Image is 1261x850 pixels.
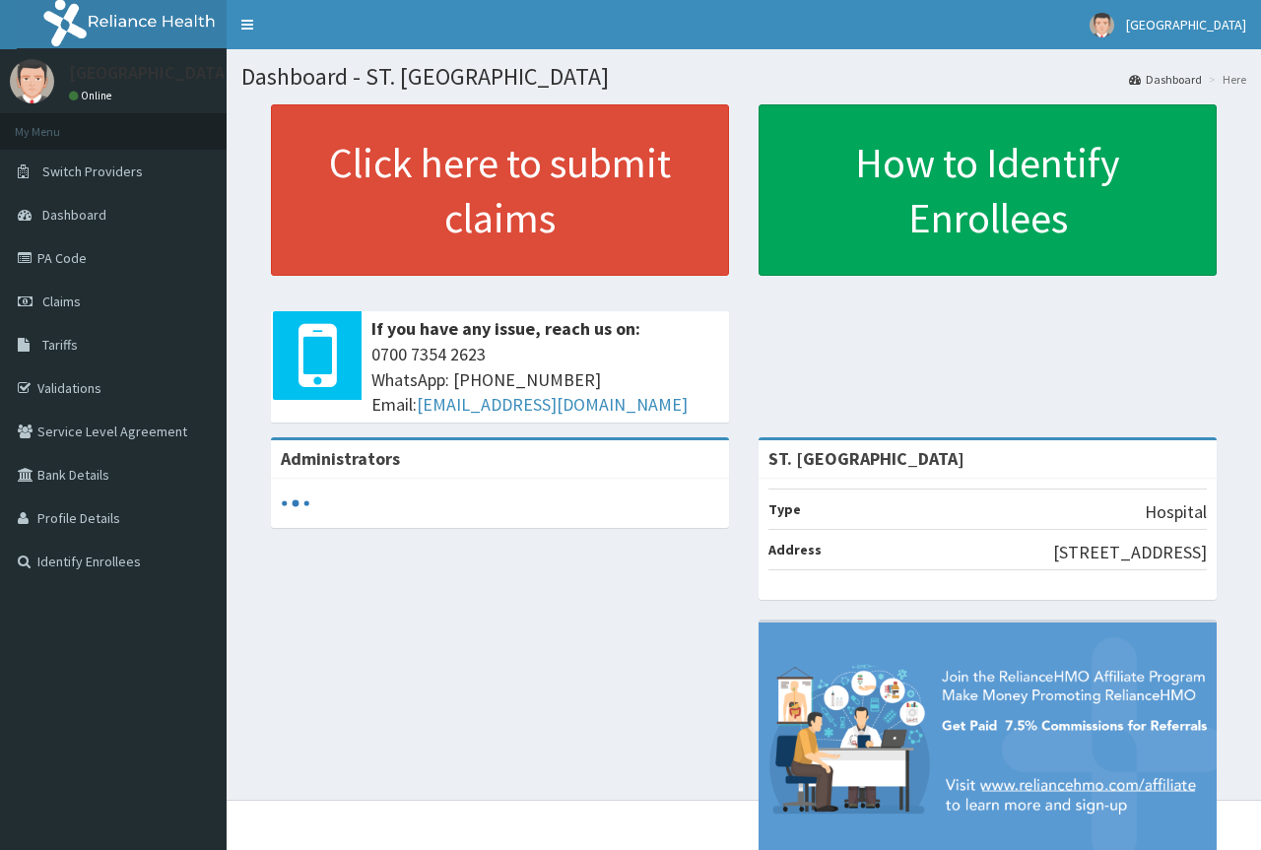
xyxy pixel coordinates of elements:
[1053,540,1207,565] p: [STREET_ADDRESS]
[42,336,78,354] span: Tariffs
[1129,71,1202,88] a: Dashboard
[759,104,1217,276] a: How to Identify Enrollees
[42,163,143,180] span: Switch Providers
[1204,71,1246,88] li: Here
[1090,13,1114,37] img: User Image
[42,293,81,310] span: Claims
[69,89,116,102] a: Online
[281,447,400,470] b: Administrators
[69,64,232,82] p: [GEOGRAPHIC_DATA]
[371,317,640,340] b: If you have any issue, reach us on:
[271,104,729,276] a: Click here to submit claims
[42,206,106,224] span: Dashboard
[371,342,719,418] span: 0700 7354 2623 WhatsApp: [PHONE_NUMBER] Email:
[768,541,822,558] b: Address
[1126,16,1246,33] span: [GEOGRAPHIC_DATA]
[1145,499,1207,525] p: Hospital
[10,59,54,103] img: User Image
[768,500,801,518] b: Type
[417,393,688,416] a: [EMAIL_ADDRESS][DOMAIN_NAME]
[281,489,310,518] svg: audio-loading
[768,447,964,470] strong: ST. [GEOGRAPHIC_DATA]
[241,64,1246,90] h1: Dashboard - ST. [GEOGRAPHIC_DATA]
